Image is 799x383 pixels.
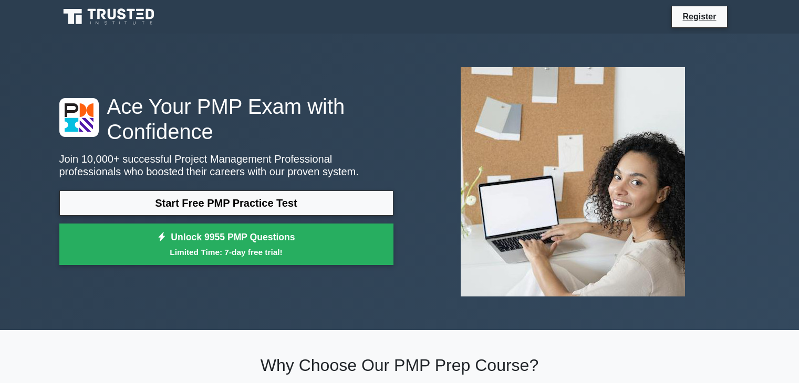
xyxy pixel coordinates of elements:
[72,246,380,258] small: Limited Time: 7-day free trial!
[59,94,393,144] h1: Ace Your PMP Exam with Confidence
[59,355,740,375] h2: Why Choose Our PMP Prep Course?
[676,10,722,23] a: Register
[59,153,393,178] p: Join 10,000+ successful Project Management Professional professionals who boosted their careers w...
[59,190,393,216] a: Start Free PMP Practice Test
[59,224,393,265] a: Unlock 9955 PMP QuestionsLimited Time: 7-day free trial!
